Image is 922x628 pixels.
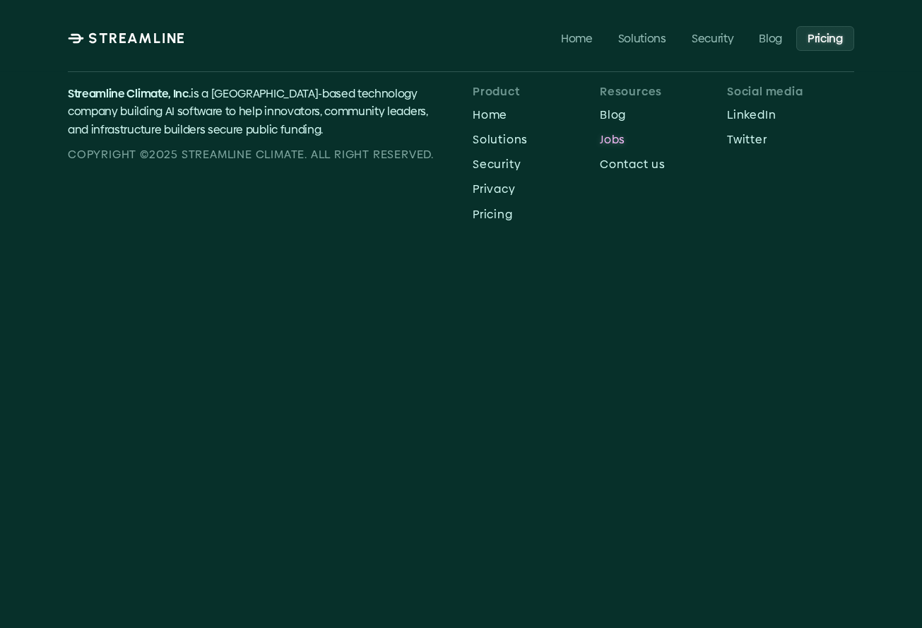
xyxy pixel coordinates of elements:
p: Home [473,108,600,122]
a: Security [680,25,745,50]
p: Product [473,85,600,98]
p: Solutions [473,133,600,146]
p: Jobs [600,133,727,146]
p: Resources [600,85,727,98]
a: Jobs [600,129,727,150]
a: Security [473,153,600,175]
p: Privacy [473,182,600,196]
a: Home [473,104,600,126]
p: Security [473,158,600,171]
a: Blog [748,25,794,50]
p: Home [561,31,593,45]
p: Security [692,31,733,45]
p: Copyright ©2025 Streamline CLIMATE. all right reserved. [68,146,450,164]
a: Contact us [600,153,727,175]
p: LinkedIn [727,108,854,122]
a: Blog [600,104,727,126]
p: Blog [600,108,727,122]
p: STREAMLINE [88,30,186,47]
a: Home [550,25,604,50]
a: Pricing [473,203,600,225]
p: Social media [727,85,854,98]
p: Blog [760,31,783,45]
p: Pricing [473,208,600,221]
a: Pricing [796,25,854,50]
a: STREAMLINE [68,30,186,47]
a: Twitter [727,129,854,150]
p: is a [GEOGRAPHIC_DATA]-based technology company building AI software to help innovators, communit... [68,85,450,139]
p: Solutions [618,31,666,45]
p: Pricing [808,31,843,45]
span: Streamline Climate, Inc. [68,85,191,102]
p: Twitter [727,133,854,146]
a: LinkedIn [727,104,854,126]
a: Privacy [473,178,600,200]
p: Contact us [600,158,727,171]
